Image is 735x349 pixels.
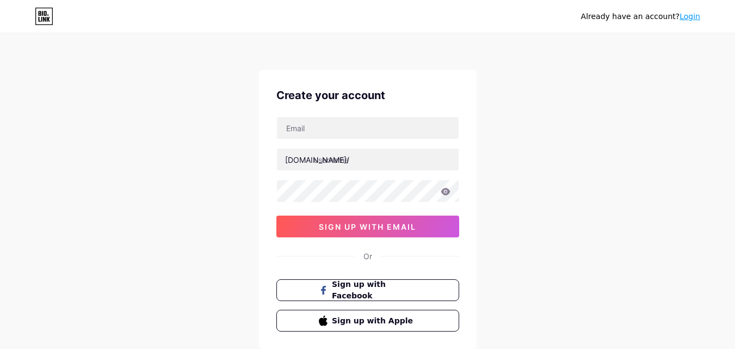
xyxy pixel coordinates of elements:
span: sign up with email [319,222,416,231]
span: Sign up with Apple [332,315,416,327]
a: Login [680,12,700,21]
button: sign up with email [276,216,459,237]
span: Sign up with Facebook [332,279,416,302]
input: Email [277,117,459,139]
div: [DOMAIN_NAME]/ [285,154,349,166]
button: Sign up with Facebook [276,279,459,301]
div: Create your account [276,87,459,103]
div: Or [363,250,372,262]
div: Already have an account? [581,11,700,22]
input: username [277,149,459,170]
button: Sign up with Apple [276,310,459,332]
